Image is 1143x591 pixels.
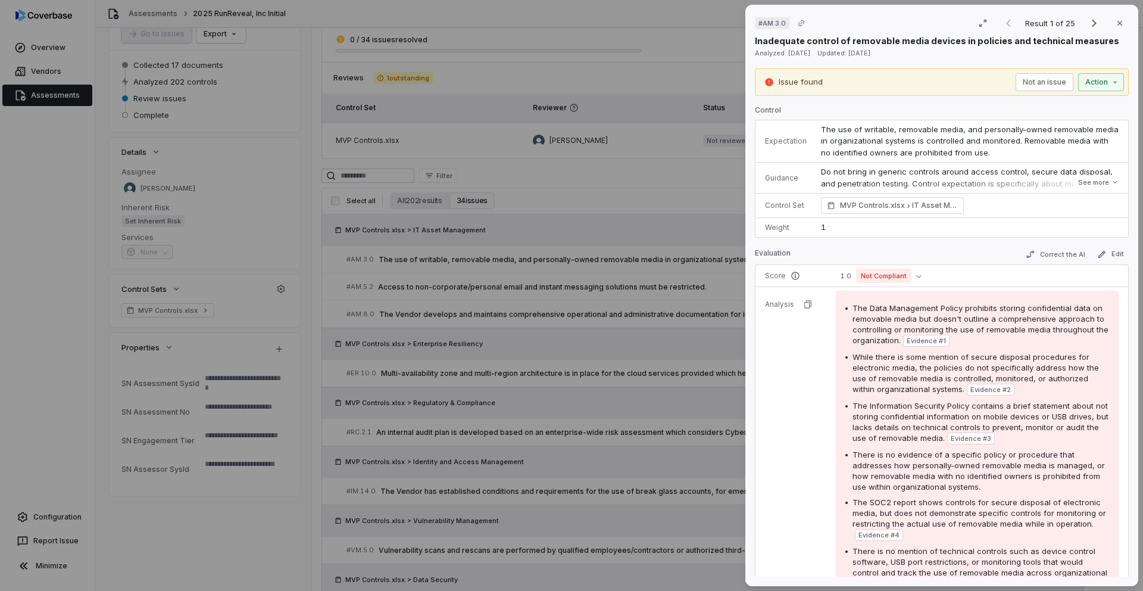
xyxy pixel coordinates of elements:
span: There is no evidence of a specific policy or procedure that addresses how personally-owned remova... [852,450,1105,492]
p: Control [755,105,1129,120]
span: Evidence # 4 [858,530,900,540]
span: # AM.3.0 [758,18,786,28]
p: Weight [765,223,807,232]
button: Action [1078,73,1124,91]
p: Control Set [765,201,807,210]
button: Correct the AI [1021,247,1090,262]
p: Evaluation [755,248,791,263]
p: Expectation [765,136,807,146]
p: Analysis [765,300,794,309]
button: Next result [1082,16,1106,30]
span: Evidence # 1 [907,336,946,346]
span: Evidence # 3 [951,434,991,443]
span: MVP Controls.xlsx IT Asset Management [840,200,958,211]
button: Not an issue [1016,73,1073,91]
button: 1.0Not Compliant [836,269,926,283]
p: Result 1 of 25 [1025,17,1078,30]
button: Edit [1092,247,1129,262]
span: The use of writable, removable media, and personally-owned removable media in organizational syst... [821,125,1121,157]
span: Not Compliant [856,269,911,283]
button: See more [1075,172,1122,193]
span: There is no mention of technical controls such as device control software, USB port restrictions,... [852,546,1107,588]
p: Score [765,271,822,281]
span: Evidence # 2 [970,385,1011,394]
span: 1 [821,222,826,232]
p: Inadequate control of removable media devices in policies and technical measures [755,35,1119,47]
p: Do not bring in generic controls around access control, secure data disposal, and penetration tes... [821,166,1119,201]
button: Copy link [791,13,812,34]
span: Analyzed: [DATE] [755,49,810,57]
p: Guidance [765,173,807,183]
span: The Information Security Policy contains a brief statement about not storing confidential informa... [852,401,1108,443]
p: Issue found [779,76,823,88]
span: Updated: [DATE] [817,49,870,57]
span: While there is some mention of secure disposal procedures for electronic media, the policies do n... [852,352,1099,394]
span: The Data Management Policy prohibits storing confidential data on removable media but doesn't out... [852,303,1108,345]
span: The SOC2 report shows controls for secure disposal of electronic media, but does not demonstrate ... [852,497,1106,528]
